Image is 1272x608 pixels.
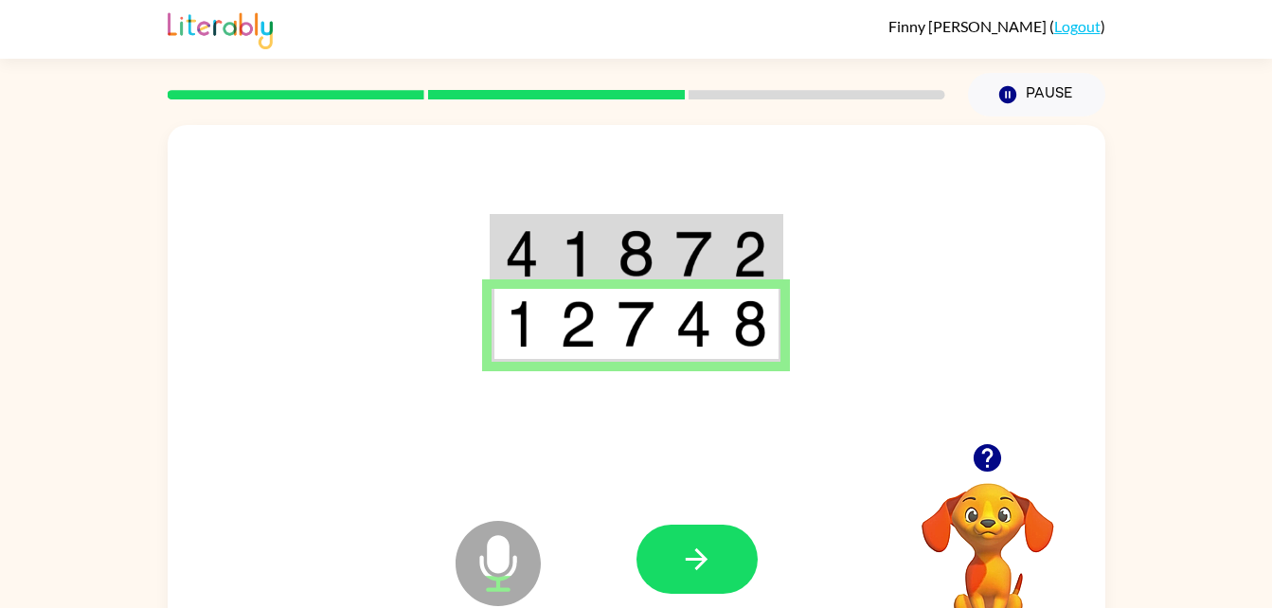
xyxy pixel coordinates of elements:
[168,8,273,49] img: Literably
[888,17,1049,35] span: Finny [PERSON_NAME]
[618,300,654,348] img: 7
[1054,17,1101,35] a: Logout
[560,230,596,277] img: 1
[733,230,767,277] img: 2
[733,300,767,348] img: 8
[675,230,711,277] img: 7
[618,230,654,277] img: 8
[675,300,711,348] img: 4
[968,73,1105,116] button: Pause
[888,17,1105,35] div: ( )
[505,300,539,348] img: 1
[560,300,596,348] img: 2
[505,230,539,277] img: 4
